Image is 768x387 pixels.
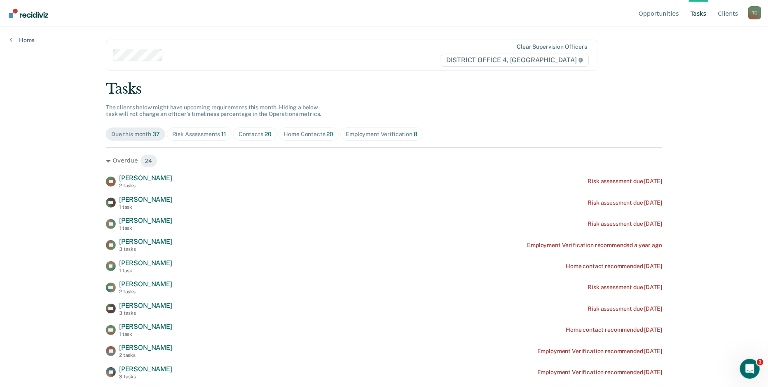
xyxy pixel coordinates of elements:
[441,54,589,67] span: DISTRICT OFFICE 4, [GEOGRAPHIC_DATA]
[588,199,662,206] div: Risk assessment due [DATE]
[119,302,172,309] span: [PERSON_NAME]
[140,154,158,168] span: 24
[119,268,172,274] div: 1 task
[106,104,321,118] span: The clients below might have upcoming requirements this month. Hiding a below task will not chang...
[119,310,172,316] div: 3 tasks
[517,43,587,50] div: Clear supervision officers
[119,225,172,231] div: 1 task
[740,359,760,379] iframe: Intercom live chat
[119,374,172,380] div: 3 tasks
[10,36,35,44] a: Home
[119,331,172,337] div: 1 task
[106,80,662,97] div: Tasks
[106,154,662,168] div: Overdue 24
[119,183,172,189] div: 2 tasks
[566,263,662,270] div: Home contact recommended [DATE]
[239,131,272,138] div: Contacts
[284,131,334,138] div: Home Contacts
[221,131,226,137] span: 11
[119,323,172,330] span: [PERSON_NAME]
[588,178,662,185] div: Risk assessment due [DATE]
[414,131,417,137] span: 8
[537,369,662,376] div: Employment Verification recommended [DATE]
[346,131,417,138] div: Employment Verification
[119,365,172,373] span: [PERSON_NAME]
[537,348,662,355] div: Employment Verification recommended [DATE]
[588,220,662,227] div: Risk assessment due [DATE]
[119,238,172,245] span: [PERSON_NAME]
[119,289,172,295] div: 2 tasks
[119,217,172,224] span: [PERSON_NAME]
[588,284,662,291] div: Risk assessment due [DATE]
[119,246,172,252] div: 3 tasks
[588,305,662,312] div: Risk assessment due [DATE]
[119,352,172,358] div: 2 tasks
[527,242,662,249] div: Employment Verification recommended a year ago
[111,131,160,138] div: Due this month
[9,9,48,18] img: Recidiviz
[119,204,172,210] div: 1 task
[566,326,662,333] div: Home contact recommended [DATE]
[265,131,272,137] span: 20
[172,131,226,138] div: Risk Assessments
[119,259,172,267] span: [PERSON_NAME]
[119,280,172,288] span: [PERSON_NAME]
[119,196,172,203] span: [PERSON_NAME]
[757,359,763,366] span: 1
[119,344,172,352] span: [PERSON_NAME]
[327,131,334,137] span: 20
[119,174,172,182] span: [PERSON_NAME]
[748,6,761,19] button: Profile dropdown button
[748,6,761,19] div: T C
[152,131,160,137] span: 37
